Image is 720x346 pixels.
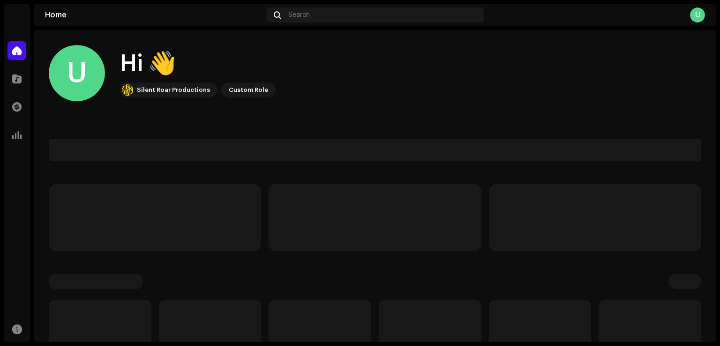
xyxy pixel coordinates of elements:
span: Search [288,11,310,19]
div: Silent Roar Productions [137,84,210,96]
div: Hi 👋 [120,49,276,79]
div: Home [45,11,262,19]
img: fcfd72e7-8859-4002-b0df-9a7058150634 [122,84,133,96]
div: U [49,45,105,101]
div: U [690,8,705,23]
div: Custom Role [229,84,268,96]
